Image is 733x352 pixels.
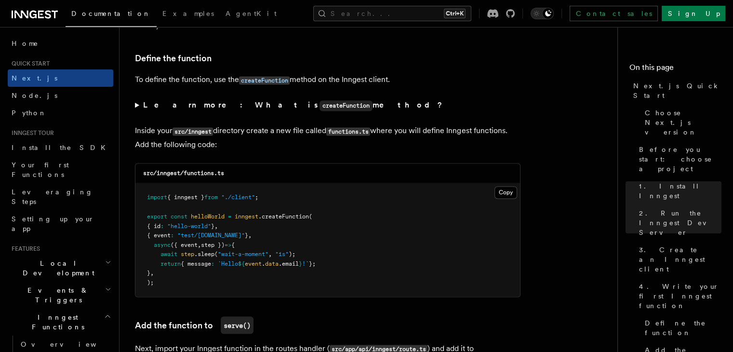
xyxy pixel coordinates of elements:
span: Next.js [12,74,57,82]
span: export [147,213,167,219]
span: { [231,241,235,248]
span: ( [214,250,218,257]
span: AgentKit [226,10,277,17]
a: Leveraging Steps [8,183,113,210]
h4: On this page [629,62,721,77]
span: ({ event [171,241,198,248]
span: Node.js [12,92,57,99]
span: Inngest tour [8,129,54,137]
span: => [225,241,231,248]
a: createFunction [239,75,290,84]
span: } [211,222,214,229]
span: Examples [162,10,214,17]
span: return [160,260,181,267]
span: Quick start [8,60,50,68]
a: Documentation [66,3,157,27]
a: 4. Write your first Inngest function [635,278,721,314]
span: }; [309,260,316,267]
a: 1. Install Inngest [635,177,721,204]
span: Define the function [645,318,721,338]
span: { id [147,222,160,229]
span: async [154,241,171,248]
a: Next.js Quick Start [629,77,721,104]
code: src/inngest/functions.ts [143,170,224,176]
span: Your first Functions [12,161,69,178]
span: !` [302,260,309,267]
code: createFunction [239,76,290,84]
code: functions.ts [326,127,370,135]
span: ( [309,213,312,219]
span: Overview [21,340,120,348]
a: 3. Create an Inngest client [635,241,721,278]
button: Copy [494,186,517,199]
span: , [198,241,201,248]
a: 2. Run the Inngest Dev Server [635,204,721,241]
a: Next.js [8,69,113,87]
span: from [204,194,218,201]
a: Home [8,35,113,52]
span: event [245,260,262,267]
span: "hello-world" [167,222,211,229]
a: Examples [157,3,220,26]
span: .email [279,260,299,267]
span: `Hello [218,260,238,267]
span: await [160,250,177,257]
span: .createFunction [258,213,309,219]
code: serve() [221,316,253,334]
code: createFunction [320,100,373,111]
a: Install the SDK [8,139,113,156]
span: 3. Create an Inngest client [639,245,721,274]
span: Home [12,39,39,48]
span: inngest [235,213,258,219]
span: 1. Install Inngest [639,181,721,201]
span: = [228,213,231,219]
button: Inngest Functions [8,309,113,336]
a: Node.js [8,87,113,104]
p: To define the function, use the method on the Inngest client. [135,73,520,87]
span: , [214,222,218,229]
summary: Learn more: What iscreateFunctionmethod? [135,98,520,112]
span: : [211,260,214,267]
span: Local Development [8,258,105,278]
a: Add the function toserve() [135,316,253,334]
span: Events & Triggers [8,285,105,305]
button: Local Development [8,255,113,282]
a: Contact sales [570,6,658,21]
a: Python [8,104,113,122]
span: . [262,260,265,267]
a: Choose Next.js version [641,104,721,141]
a: Setting up your app [8,210,113,237]
strong: Learn more: What is method? [143,100,444,109]
span: Leveraging Steps [12,188,93,205]
span: : [171,231,174,238]
span: Install the SDK [12,144,111,151]
a: Define the function [135,52,212,65]
span: } [147,269,150,276]
a: Before you start: choose a project [635,141,721,177]
span: Documentation [71,10,151,17]
span: "wait-a-moment" [218,250,268,257]
span: import [147,194,167,201]
span: Features [8,245,40,253]
span: "./client" [221,194,255,201]
span: ${ [238,260,245,267]
span: Before you start: choose a project [639,145,721,174]
button: Events & Triggers [8,282,113,309]
span: Setting up your app [12,215,94,232]
span: ); [147,279,154,285]
button: Toggle dark mode [531,8,554,19]
span: , [248,231,252,238]
a: Your first Functions [8,156,113,183]
button: Search...Ctrl+K [313,6,471,21]
span: , [268,250,272,257]
span: Python [12,109,47,117]
span: ; [255,194,258,201]
span: } [245,231,248,238]
span: "test/[DOMAIN_NAME]" [177,231,245,238]
span: Inngest Functions [8,312,104,332]
span: 4. Write your first Inngest function [639,282,721,311]
span: } [299,260,302,267]
span: const [171,213,187,219]
span: helloWorld [191,213,225,219]
span: "1s" [275,250,289,257]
